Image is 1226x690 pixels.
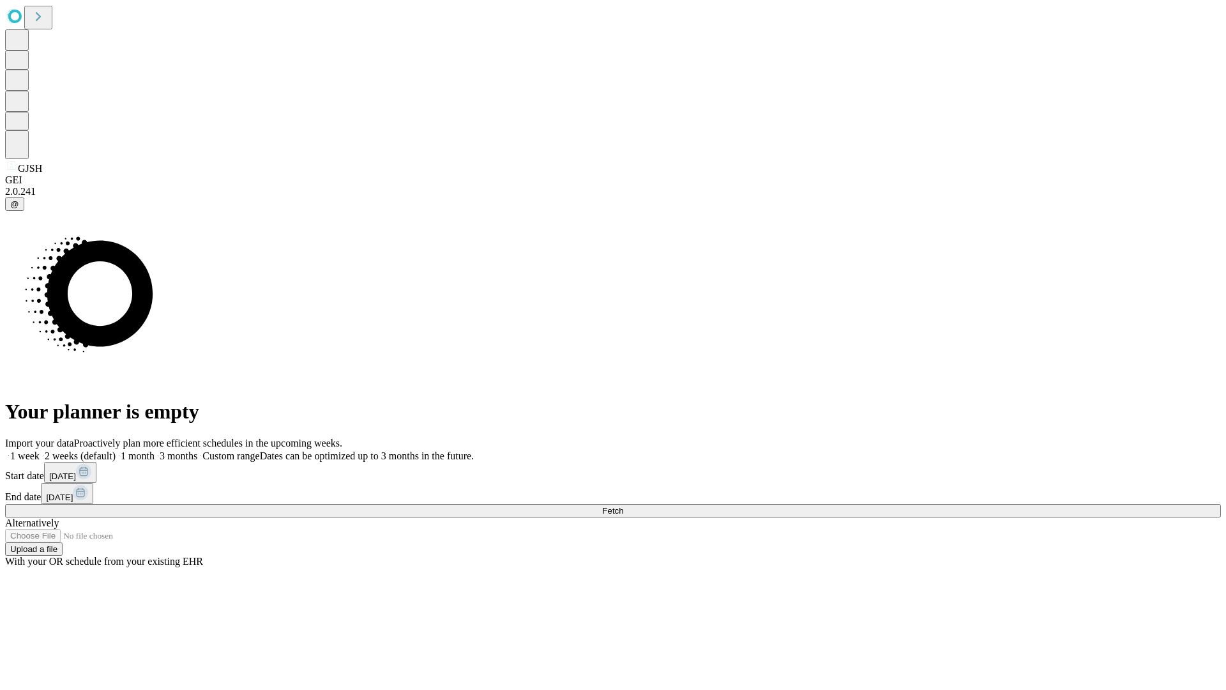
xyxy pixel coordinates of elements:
div: End date [5,483,1221,504]
span: 2 weeks (default) [45,450,116,461]
h1: Your planner is empty [5,400,1221,424]
span: Fetch [602,506,623,516]
span: GJSH [18,163,42,174]
div: 2.0.241 [5,186,1221,197]
span: 1 week [10,450,40,461]
span: Custom range [202,450,259,461]
button: [DATE] [44,462,96,483]
button: Fetch [5,504,1221,517]
span: Alternatively [5,517,59,528]
button: [DATE] [41,483,93,504]
span: [DATE] [46,493,73,502]
span: With your OR schedule from your existing EHR [5,556,203,567]
div: Start date [5,462,1221,483]
span: [DATE] [49,471,76,481]
span: Import your data [5,438,74,448]
button: @ [5,197,24,211]
button: Upload a file [5,542,63,556]
div: GEI [5,174,1221,186]
span: Proactively plan more efficient schedules in the upcoming weeks. [74,438,342,448]
span: 1 month [121,450,155,461]
span: 3 months [160,450,197,461]
span: @ [10,199,19,209]
span: Dates can be optimized up to 3 months in the future. [260,450,474,461]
